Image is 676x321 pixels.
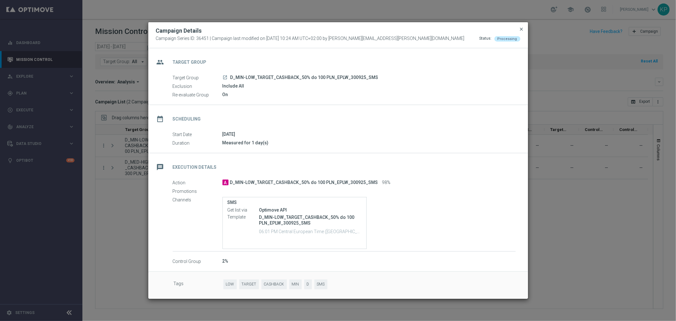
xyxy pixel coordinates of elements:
span: SMS [314,279,327,289]
span: Processing [498,37,517,41]
label: Exclusion [173,83,222,89]
h2: Execution Details [173,164,217,170]
label: SMS [228,200,362,205]
label: Tags [174,279,223,289]
colored-tag: Processing [494,36,520,41]
span: LOW [223,279,237,289]
span: D [304,279,312,289]
span: TARGET [239,279,259,289]
i: group [155,56,166,68]
i: launch [223,75,228,80]
span: D_MIN-LOW_TARGET_CASHBACK_50% do 100 PLN_EPLW_300925_SMS [230,75,378,81]
span: D_MIN-LOW_TARGET_CASHBACK_50% do 100 PLN_EPLW_300925_SMS [230,180,378,186]
label: Target Group [173,75,222,81]
label: Get list via [228,207,259,213]
label: Template [228,214,259,220]
label: Duration [173,140,222,146]
h2: Campaign Details [156,27,202,35]
div: Status: [480,36,492,42]
div: Include All [222,83,516,89]
div: Measured for 1 day(s) [222,140,516,146]
label: Start Date [173,132,222,137]
p: 06:01 PM Central European Time (Warsaw) (UTC +02:00) [259,228,362,234]
h2: Target Group [173,59,207,65]
span: Campaign Series ID: 36451 | Campaign last modified on [DATE] 10:24 AM UTC+02:00 by [PERSON_NAME][... [156,36,465,42]
div: On [222,91,516,98]
h2: Scheduling [173,116,201,122]
label: Action [173,180,222,186]
a: launch [222,75,228,81]
div: Optimove API [259,207,362,213]
span: A [222,180,229,185]
label: Control Group [173,259,222,264]
p: D_MIN-LOW_TARGET_CASHBACK_50% do 100 PLN_EPLW_300925_SMS [259,214,362,226]
i: date_range [155,113,166,125]
div: 2% [222,258,516,264]
span: CASHBACK [261,279,287,289]
label: Promotions [173,188,222,194]
span: close [519,27,524,32]
span: 98% [382,180,391,186]
div: [DATE] [222,131,516,137]
label: Re-evaluate Group [173,92,222,98]
span: MIN [289,279,302,289]
i: message [155,161,166,173]
label: Channels [173,197,222,203]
